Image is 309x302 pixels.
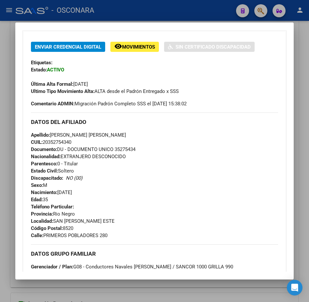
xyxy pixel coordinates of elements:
span: [DATE] [31,189,72,195]
strong: Empleador: [31,271,55,277]
span: SAN [PERSON_NAME] ESTE [31,218,115,224]
div: Open Intercom Messenger [287,280,302,295]
strong: CUIL: [31,139,43,145]
span: Soltero [31,168,74,174]
strong: Localidad: [31,218,53,224]
strong: Edad: [31,197,43,203]
strong: ACTIVO [47,67,64,73]
h3: DATOS DEL AFILIADO [31,118,278,126]
mat-icon: remove_red_eye [114,42,122,50]
strong: Sexo: [31,182,43,188]
i: NO (00) [66,175,82,181]
strong: Última Alta Formal: [31,81,73,87]
strong: Parentesco: [31,161,57,167]
button: Sin Certificado Discapacidad [164,42,255,52]
span: Enviar Credencial Digital [35,44,101,50]
span: [PERSON_NAME] [PERSON_NAME] [31,132,126,138]
span: Movimientos [122,44,155,50]
span: 20352754340 [31,139,71,145]
h3: DATOS GRUPO FAMILIAR [31,250,278,257]
strong: Etiquetas: [31,60,52,66]
strong: Comentario ADMIN: [31,101,75,107]
span: Migración Padrón Completo SSS el [DATE] 15:38:02 [31,100,187,107]
strong: Estado: [31,67,47,73]
span: PRIMEROS POBLADORES 280 [31,233,107,238]
span: EXTRANJERO DESCONOCIDO [31,154,126,159]
strong: Ultimo Tipo Movimiento Alta: [31,88,94,94]
span: ALTA desde el Padrón Entregado x SSS [31,88,179,94]
span: DU - DOCUMENTO UNICO 35275434 [31,146,135,152]
strong: Gerenciador / Plan: [31,264,73,270]
span: Sin Certificado Discapacidad [176,44,251,50]
strong: Provincia: [31,211,53,217]
strong: Discapacitado: [31,175,63,181]
span: [DATE] [31,81,88,87]
div: 30660283125 [58,270,87,278]
button: Enviar Credencial Digital [31,42,105,52]
span: G08 - Conductores Navales [PERSON_NAME] / SANCOR 1000 GRILLA 990 [31,264,233,270]
span: 8520 [31,225,73,231]
strong: Calle: [31,233,43,238]
span: M [31,182,47,188]
strong: Documento: [31,146,57,152]
strong: Estado Civil: [31,168,58,174]
strong: Apellido: [31,132,50,138]
button: Movimientos [110,42,159,52]
strong: Nacimiento: [31,189,57,195]
span: 35 [31,197,48,203]
span: 0 - Titular [31,161,78,167]
strong: Teléfono Particular: [31,204,74,210]
span: Rio Negro [31,211,75,217]
strong: Código Postal: [31,225,63,231]
strong: Nacionalidad: [31,154,61,159]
